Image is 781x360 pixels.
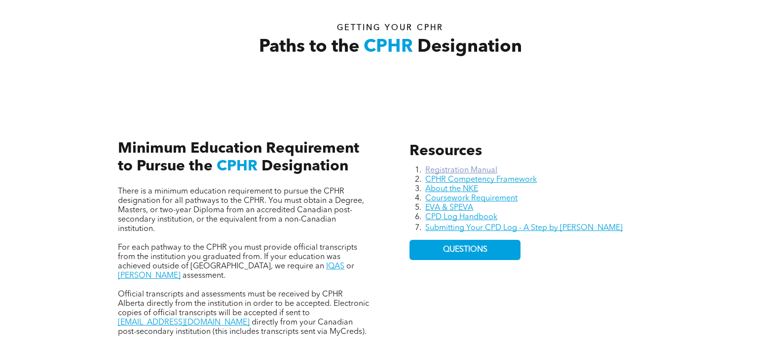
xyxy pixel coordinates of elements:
a: CPHR Competency Framework [425,176,537,184]
a: [PERSON_NAME] [118,272,181,280]
span: Getting your Cphr [337,24,444,32]
a: About the NKE [425,185,478,193]
a: Coursework Requirement [425,195,518,202]
span: Resources [409,144,482,159]
span: There is a minimum education requirement to pursue the CPHR designation for all pathways to the C... [118,188,364,233]
span: Official transcripts and assessments must be received by CPHR Alberta directly from the instituti... [118,291,369,317]
a: EVA & SPEVA [425,204,473,212]
span: Paths to the [259,38,359,56]
span: Designation [417,38,522,56]
a: CPD Log Handbook [425,213,497,221]
span: QUESTIONS [443,245,487,255]
span: Designation [261,159,348,174]
span: For each pathway to the CPHR you must provide official transcripts from the institution you gradu... [118,244,357,270]
span: CPHR [217,159,258,174]
a: Submitting Your CPD Log - A Step by [PERSON_NAME] [425,224,623,232]
a: [EMAIL_ADDRESS][DOMAIN_NAME] [118,319,250,327]
span: or [346,262,354,270]
a: QUESTIONS [409,240,521,260]
a: IQAS [326,262,344,270]
a: Registration Manual [425,166,497,174]
span: assessment. [183,272,225,280]
span: Minimum Education Requirement to Pursue the [118,141,359,174]
span: CPHR [364,38,413,56]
